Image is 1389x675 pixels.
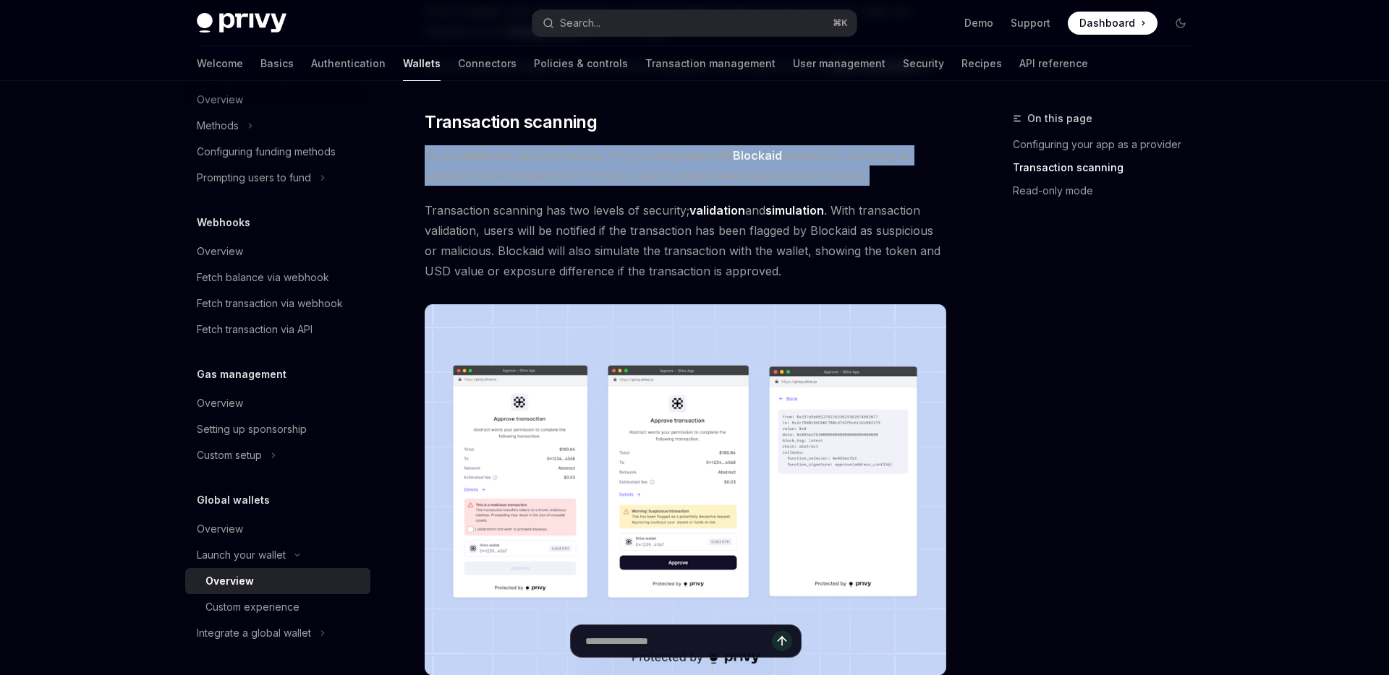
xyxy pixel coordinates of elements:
[197,143,336,160] div: Configuring funding methods
[197,46,243,81] a: Welcome
[185,317,370,343] a: Fetch transaction via API
[197,546,286,564] div: Launch your wallet
[833,17,848,29] span: ⌘ K
[197,395,243,412] div: Overview
[197,447,262,464] div: Custom setup
[205,572,254,590] div: Overview
[793,46,885,81] a: User management
[534,46,628,81] a: Policies & controls
[197,491,270,509] h5: Global wallets
[425,200,946,281] span: Transaction scanning has two levels of security; and . With transaction validation, users will be...
[1019,46,1088,81] a: API reference
[403,46,441,81] a: Wallets
[1027,110,1092,127] span: On this page
[185,416,370,442] a: Setting up sponsorship
[645,46,776,81] a: Transaction management
[197,624,311,642] div: Integrate a global wallet
[1013,133,1204,156] a: Configuring your app as a provider
[185,139,370,165] a: Configuring funding methods
[311,46,386,81] a: Authentication
[197,520,243,538] div: Overview
[964,16,993,30] a: Demo
[197,295,343,312] div: Fetch transaction via webhook
[197,366,286,383] h5: Gas management
[733,148,782,163] a: Blockaid
[197,269,329,286] div: Fetch balance via webhook
[560,14,600,32] div: Search...
[185,390,370,416] a: Overview
[1169,12,1192,35] button: Toggle dark mode
[185,516,370,542] a: Overview
[205,598,300,616] div: Custom experience
[1068,12,1157,35] a: Dashboard
[197,169,311,186] div: Prompting users to fund
[197,321,313,338] div: Fetch transaction via API
[772,631,792,651] button: Send message
[425,145,946,186] span: As an additional security feature, Privy is integrated with transaction scanning to ensure that a...
[197,421,307,438] div: Setting up sponsorship
[532,10,857,36] button: Search...⌘K
[197,243,243,260] div: Overview
[185,568,370,594] a: Overview
[1013,156,1204,179] a: Transaction scanning
[689,203,745,218] strong: validation
[260,46,294,81] a: Basics
[197,13,286,33] img: dark logo
[185,238,370,265] a: Overview
[458,46,517,81] a: Connectors
[197,117,239,134] div: Methods
[185,291,370,317] a: Fetch transaction via webhook
[1013,179,1204,202] a: Read-only mode
[961,46,1002,81] a: Recipes
[197,214,250,231] h5: Webhooks
[903,46,944,81] a: Security
[425,111,597,134] span: Transaction scanning
[765,203,824,218] strong: simulation
[185,265,370,291] a: Fetch balance via webhook
[1079,16,1135,30] span: Dashboard
[1011,16,1050,30] a: Support
[185,594,370,620] a: Custom experience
